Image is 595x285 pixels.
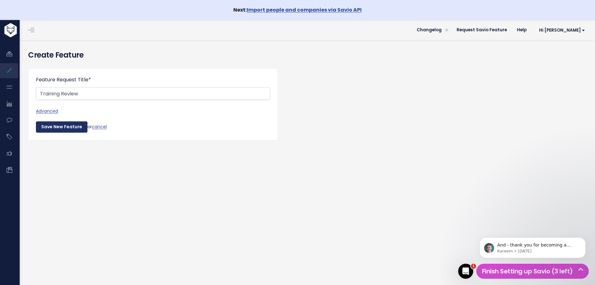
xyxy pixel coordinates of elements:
[417,28,442,32] span: Changelog
[512,25,532,35] a: Help
[479,267,586,276] h5: Finish Setting up Savio (3 left)
[36,87,270,100] input: Keep it short and sweet
[92,124,107,130] a: cancel
[532,25,590,35] a: Hi [PERSON_NAME]
[471,264,476,269] span: 1
[36,107,270,115] a: Advanced
[458,264,473,279] iframe: Intercom live chat
[36,76,91,84] label: Feature Request Title
[28,49,586,61] h4: Create Feature
[470,224,595,268] iframe: Intercom notifications message
[233,6,362,13] strong: Next:
[539,28,585,33] span: Hi [PERSON_NAME]
[452,25,512,35] a: Request Savio Feature
[36,121,270,133] div: or
[3,23,51,37] img: logo-white.9d6f32f41409.svg
[247,6,362,13] a: Import people and companies via Savio API
[36,121,87,133] input: Save New Feature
